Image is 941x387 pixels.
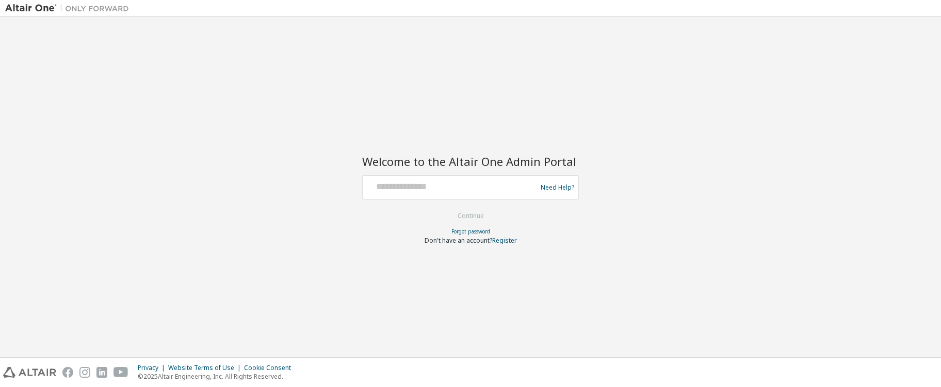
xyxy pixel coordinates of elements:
[541,187,574,188] a: Need Help?
[244,364,297,372] div: Cookie Consent
[113,367,128,378] img: youtube.svg
[451,228,490,235] a: Forgot password
[62,367,73,378] img: facebook.svg
[138,364,168,372] div: Privacy
[3,367,56,378] img: altair_logo.svg
[425,236,492,245] span: Don't have an account?
[138,372,297,381] p: © 2025 Altair Engineering, Inc. All Rights Reserved.
[362,154,579,169] h2: Welcome to the Altair One Admin Portal
[79,367,90,378] img: instagram.svg
[5,3,134,13] img: Altair One
[168,364,244,372] div: Website Terms of Use
[492,236,517,245] a: Register
[96,367,107,378] img: linkedin.svg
